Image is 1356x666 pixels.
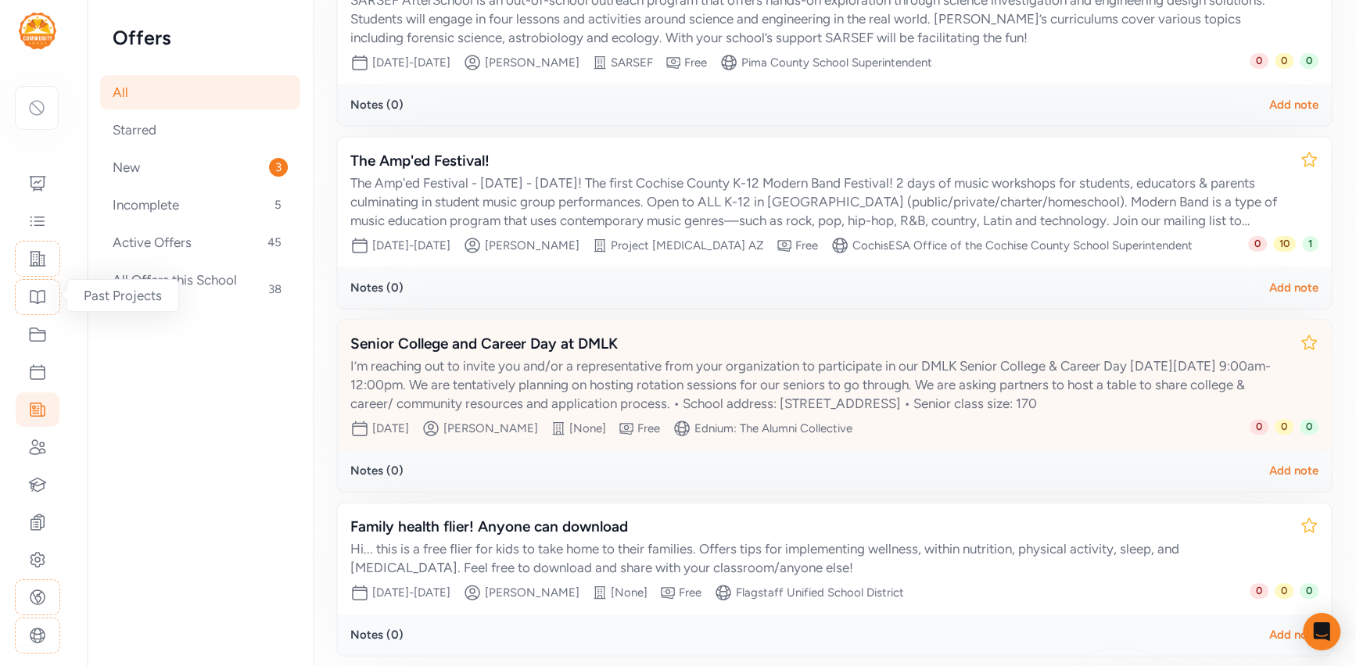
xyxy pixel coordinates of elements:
[741,55,932,70] div: Pima County School Superintendent
[1300,53,1318,69] span: 0
[1275,53,1293,69] span: 0
[350,627,404,643] div: Notes ( 0 )
[852,238,1193,253] div: CochisESA Office of the Cochise County School Superintendent
[736,585,904,600] div: Flagstaff Unified School District
[268,195,288,214] span: 5
[350,333,1287,355] div: Senior College and Career Day at DMLK
[350,539,1287,577] div: Hi... this is a free flier for kids to take home to their families. Offers tips for implementing ...
[372,55,450,70] span: [DATE] - [DATE]
[19,13,56,49] img: logo
[611,55,653,70] div: SARSEF
[261,233,288,252] span: 45
[113,25,288,50] h2: Offers
[485,238,579,253] div: [PERSON_NAME]
[1300,583,1318,599] span: 0
[1302,236,1318,252] span: 1
[1250,583,1268,599] span: 0
[443,421,538,436] div: [PERSON_NAME]
[637,421,660,436] div: Free
[100,150,300,184] div: New
[1269,97,1318,113] div: Add note
[372,585,450,600] span: [DATE] - [DATE]
[350,516,1287,538] div: Family health flier! Anyone can download
[262,280,288,299] span: 38
[372,421,409,436] span: [DATE]
[1269,627,1318,643] div: Add note
[485,585,579,600] div: [PERSON_NAME]
[350,150,1287,172] div: The Amp'ed Festival!
[1248,236,1267,252] span: 0
[684,55,707,70] div: Free
[100,225,300,260] div: Active Offers
[372,238,450,253] span: [DATE] - [DATE]
[611,585,648,600] div: [None]
[611,238,764,253] div: Project [MEDICAL_DATA] AZ
[1269,463,1318,478] div: Add note
[269,158,288,177] span: 3
[350,97,404,113] div: Notes ( 0 )
[694,421,852,436] div: Ednium: The Alumni Collective
[795,238,818,253] div: Free
[350,174,1287,230] div: The Amp'ed Festival - [DATE] - [DATE]! The first Cochise County K-12 Modern Band Festival! 2 days...
[350,280,404,295] div: Notes ( 0 )
[1250,419,1268,435] span: 0
[100,188,300,222] div: Incomplete
[1273,236,1296,252] span: 10
[1275,419,1293,435] span: 0
[485,55,579,70] div: [PERSON_NAME]
[1269,280,1318,295] div: Add note
[679,585,701,600] div: Free
[350,356,1287,413] div: I’m reaching out to invite you and/or a representative from your organization to participate in o...
[350,463,404,478] div: Notes ( 0 )
[100,113,300,147] div: Starred
[100,75,300,109] div: All
[1275,583,1293,599] span: 0
[1250,53,1268,69] span: 0
[100,263,300,316] div: All Offers this School Year
[1300,419,1318,435] span: 0
[569,421,606,436] div: [None]
[1303,613,1340,650] div: Open Intercom Messenger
